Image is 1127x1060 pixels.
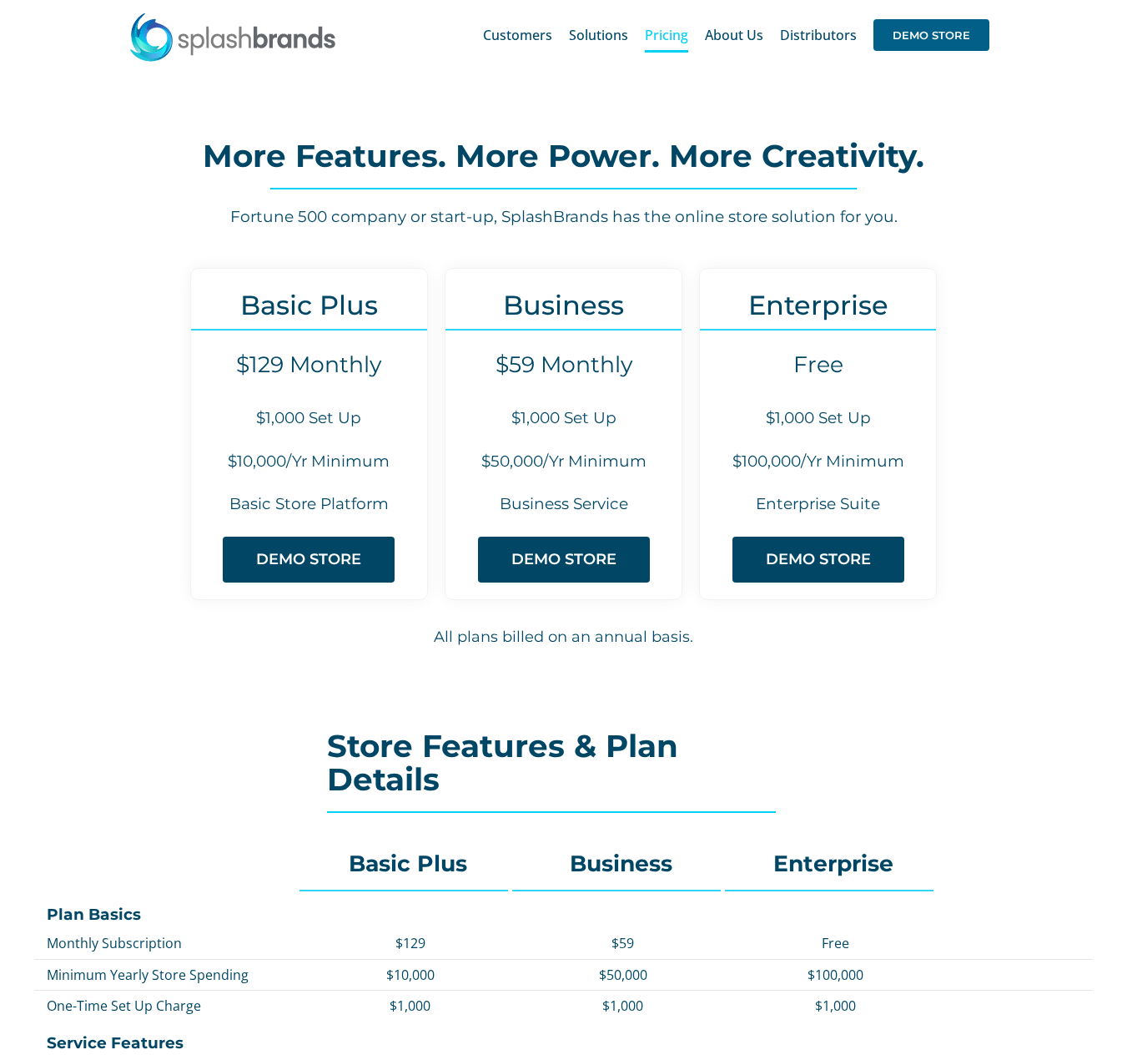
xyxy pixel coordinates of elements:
a: DEMO STORE [873,8,989,62]
h3: Basic Plus [191,290,427,321]
strong: Service Features [47,1033,184,1052]
a: Customers [483,8,552,62]
p: $50,000 [525,966,721,984]
span: DEMO STORE [873,19,989,51]
span: DEMO STORE [511,551,616,568]
h6: Basic Store Platform [191,493,427,516]
h6: Fortune 500 company or start-up, SplashBrands has the online store solution for you. [83,206,1044,229]
span: Solutions [569,28,628,42]
strong: Basic Plus [349,850,467,877]
h6: $10,000/Yr Minimum [191,451,427,473]
h6: $50,000/Yr Minimum [445,451,682,473]
h4: Free [700,351,936,378]
nav: Main Menu [483,8,989,62]
span: Customers [483,28,552,42]
img: SplashBrands.com Logo [128,12,337,62]
h3: Enterprise [700,290,936,321]
p: $1,000 [525,997,721,1015]
h6: All plans billed on an annual basis. [57,626,1071,649]
span: DEMO STORE [256,551,361,568]
strong: Business [570,850,672,877]
h6: $1,000 Set Up [191,407,427,430]
span: Distributors [780,28,857,42]
h6: Enterprise Suite [700,493,936,516]
span: DEMO STORE [766,551,871,568]
a: DEMO STORE [223,537,395,583]
p: $59 [525,934,721,952]
h6: $1,000 Set Up [700,407,936,430]
h2: More Features. More Power. More Creativity. [83,139,1044,173]
a: DEMO STORE [478,537,650,583]
h2: Store Features & Plan Details [327,729,799,796]
p: Minimum Yearly Store Spending [47,966,296,984]
a: DEMO STORE [732,537,904,583]
h4: $129 Monthly [191,351,427,378]
h4: $59 Monthly [445,351,682,378]
p: $1,000 [737,997,933,1015]
strong: Enterprise [773,850,893,877]
h6: Business Service [445,493,682,516]
p: $1,000 [312,997,508,1015]
strong: Plan Basics [47,905,141,924]
h6: $100,000/Yr Minimum [700,451,936,473]
h3: Business [445,290,682,321]
p: Free [737,934,933,952]
h6: $1,000 Set Up [445,407,682,430]
a: Distributors [780,8,857,62]
span: About Us [705,28,763,42]
span: Pricing [645,28,688,42]
p: $10,000 [312,966,508,984]
a: Pricing [645,8,688,62]
p: Monthly Subscription [47,934,296,952]
p: $129 [312,934,508,952]
p: One-Time Set Up Charge [47,997,296,1015]
p: $100,000 [737,966,933,984]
